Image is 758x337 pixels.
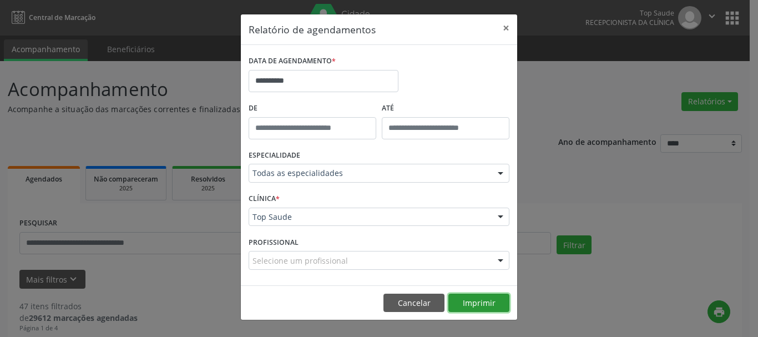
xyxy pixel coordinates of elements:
[249,234,299,251] label: PROFISSIONAL
[252,212,487,223] span: Top Saude
[249,53,336,70] label: DATA DE AGENDAMENTO
[249,147,300,164] label: ESPECIALIDADE
[448,294,509,313] button: Imprimir
[252,168,487,179] span: Todas as especialidades
[383,294,444,313] button: Cancelar
[249,100,376,117] label: De
[249,22,376,37] h5: Relatório de agendamentos
[382,100,509,117] label: ATÉ
[252,255,348,266] span: Selecione um profissional
[249,190,280,208] label: CLÍNICA
[495,14,517,42] button: Close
